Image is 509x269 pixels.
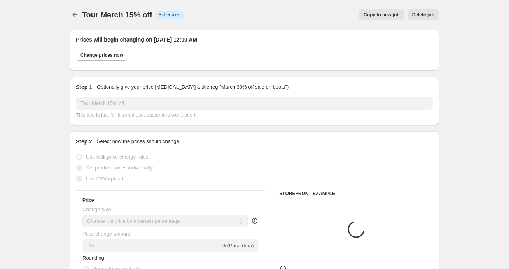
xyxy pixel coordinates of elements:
[82,255,104,261] span: Rounding
[251,217,259,225] div: help
[97,83,289,91] p: Optionally give your price [MEDICAL_DATA] a title (eg "March 30% off sale on boots")
[76,36,433,44] h2: Prices will begin changing on [DATE] 12:00 AM.
[80,52,123,58] span: Change prices now
[221,243,254,248] span: % (Price drop)
[76,97,433,110] input: 30% off holiday sale
[76,50,128,61] button: Change prices now
[359,9,404,20] button: Copy to new job
[82,197,94,203] h3: Price
[86,154,148,160] span: Use bulk price change rules
[70,9,80,20] button: Price change jobs
[97,138,179,145] p: Select how the prices should change
[159,12,181,18] span: Scheduled
[364,12,400,18] span: Copy to new job
[86,176,123,182] span: Use CSV upload
[412,12,434,18] span: Delete job
[76,138,94,145] h2: Step 2.
[408,9,439,20] button: Delete job
[76,112,196,118] span: This title is just for internal use, customers won't see it
[86,165,153,171] span: Set product prices individually
[82,239,220,252] input: -15
[279,190,433,197] h6: STOREFRONT EXAMPLE
[76,83,94,91] h2: Step 1.
[82,10,152,19] span: Tour Merch 15% off
[82,231,130,237] span: Price change amount
[82,206,111,212] span: Change type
